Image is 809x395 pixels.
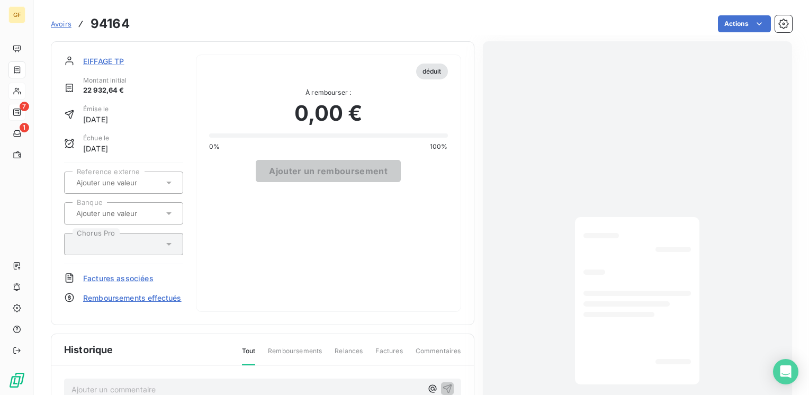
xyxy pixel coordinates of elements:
button: Ajouter un remboursement [256,160,401,182]
span: EIFFAGE TP [83,56,124,67]
h3: 94164 [91,14,130,33]
span: Factures associées [83,273,154,284]
span: 0% [209,142,220,151]
span: À rembourser : [209,88,448,97]
span: Historique [64,343,113,357]
input: Ajouter une valeur [75,209,182,218]
a: Avoirs [51,19,71,29]
span: 1 [20,123,29,132]
img: Logo LeanPay [8,372,25,389]
span: Remboursements effectués [83,292,182,303]
span: Tout [242,346,256,365]
span: [DATE] [83,143,109,154]
input: Ajouter une valeur [75,178,182,187]
span: Échue le [83,133,109,143]
span: 7 [20,102,29,111]
span: déduit [416,64,448,79]
span: Montant initial [83,76,127,85]
span: [DATE] [83,114,109,125]
div: GF [8,6,25,23]
span: Relances [335,346,363,364]
button: Actions [718,15,771,32]
span: Commentaires [416,346,461,364]
span: 22 932,64 € [83,85,127,96]
span: Remboursements [268,346,322,364]
span: 0,00 € [294,97,363,129]
span: Émise le [83,104,109,114]
span: 100% [430,142,448,151]
span: Avoirs [51,20,71,28]
span: Factures [375,346,402,364]
div: Open Intercom Messenger [773,359,798,384]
